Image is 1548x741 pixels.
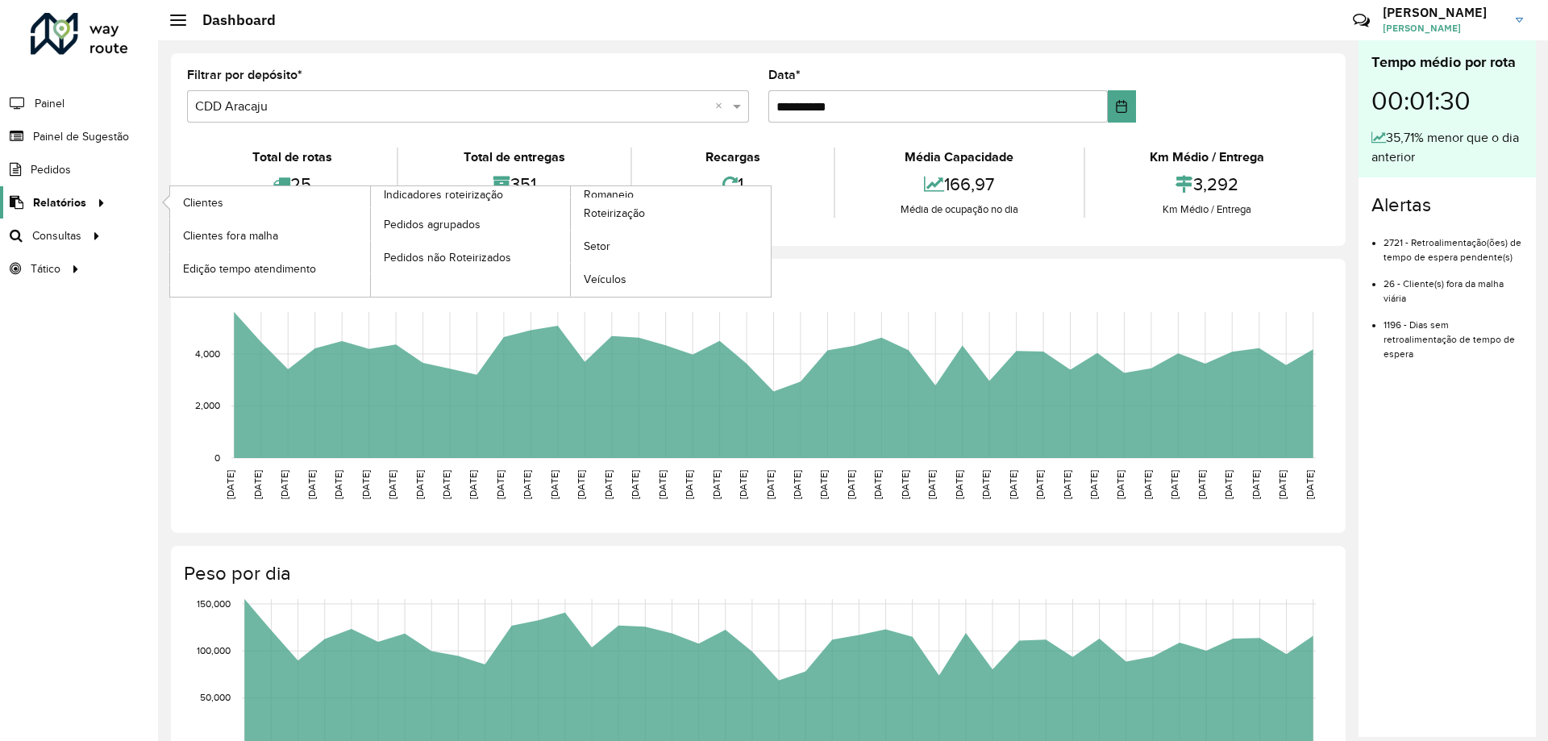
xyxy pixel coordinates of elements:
[584,205,645,222] span: Roteirização
[1108,90,1136,123] button: Choose Date
[1008,470,1018,499] text: [DATE]
[195,348,220,359] text: 4,000
[1305,470,1315,499] text: [DATE]
[571,264,771,296] a: Veículos
[1142,470,1153,499] text: [DATE]
[225,470,235,499] text: [DATE]
[980,470,991,499] text: [DATE]
[387,470,397,499] text: [DATE]
[31,260,60,277] span: Tático
[170,186,370,219] a: Clientes
[636,167,830,202] div: 1
[468,470,478,499] text: [DATE]
[371,208,571,240] a: Pedidos agrupados
[170,186,571,297] a: Indicadores roteirização
[768,65,801,85] label: Data
[1344,3,1379,38] a: Contato Rápido
[402,148,626,167] div: Total de entregas
[333,470,343,499] text: [DATE]
[839,202,1079,218] div: Média de ocupação no dia
[371,186,772,297] a: Romaneio
[1277,470,1288,499] text: [DATE]
[684,470,694,499] text: [DATE]
[1384,306,1523,361] li: 1196 - Dias sem retroalimentação de tempo de espera
[170,252,370,285] a: Edição tempo atendimento
[926,470,937,499] text: [DATE]
[35,95,64,112] span: Painel
[765,470,776,499] text: [DATE]
[630,470,640,499] text: [DATE]
[195,401,220,411] text: 2,000
[1169,470,1180,499] text: [DATE]
[1384,223,1523,264] li: 2721 - Retroalimentação(ões) de tempo de espera pendente(s)
[872,470,883,499] text: [DATE]
[183,194,223,211] span: Clientes
[184,562,1330,585] h4: Peso por dia
[715,97,729,116] span: Clear all
[738,470,748,499] text: [DATE]
[183,227,278,244] span: Clientes fora malha
[1089,202,1325,218] div: Km Médio / Entrega
[571,198,771,230] a: Roteirização
[306,470,317,499] text: [DATE]
[214,452,220,463] text: 0
[1115,470,1126,499] text: [DATE]
[584,271,626,288] span: Veículos
[657,470,668,499] text: [DATE]
[1250,470,1261,499] text: [DATE]
[1371,128,1523,167] div: 35,71% menor que o dia anterior
[1383,21,1504,35] span: [PERSON_NAME]
[191,167,393,202] div: 25
[1089,148,1325,167] div: Km Médio / Entrega
[187,65,302,85] label: Filtrar por depósito
[32,227,81,244] span: Consultas
[1034,470,1045,499] text: [DATE]
[1223,470,1234,499] text: [DATE]
[191,148,393,167] div: Total de rotas
[1062,470,1072,499] text: [DATE]
[183,260,316,277] span: Edição tempo atendimento
[170,219,370,252] a: Clientes fora malha
[839,167,1079,202] div: 166,97
[792,470,802,499] text: [DATE]
[360,470,371,499] text: [DATE]
[1383,5,1504,20] h3: [PERSON_NAME]
[33,194,86,211] span: Relatórios
[576,470,586,499] text: [DATE]
[571,231,771,263] a: Setor
[1088,470,1099,499] text: [DATE]
[603,470,614,499] text: [DATE]
[384,186,503,203] span: Indicadores roteirização
[384,216,481,233] span: Pedidos agrupados
[495,470,506,499] text: [DATE]
[1371,194,1523,217] h4: Alertas
[197,598,231,609] text: 150,000
[252,470,263,499] text: [DATE]
[33,128,129,145] span: Painel de Sugestão
[846,470,856,499] text: [DATE]
[711,470,722,499] text: [DATE]
[197,645,231,656] text: 100,000
[636,148,830,167] div: Recargas
[279,470,289,499] text: [DATE]
[1384,264,1523,306] li: 26 - Cliente(s) fora da malha viária
[371,241,571,273] a: Pedidos não Roteirizados
[441,470,451,499] text: [DATE]
[1089,167,1325,202] div: 3,292
[1371,52,1523,73] div: Tempo médio por rota
[584,186,634,203] span: Romaneio
[1196,470,1207,499] text: [DATE]
[954,470,964,499] text: [DATE]
[900,470,910,499] text: [DATE]
[818,470,829,499] text: [DATE]
[839,148,1079,167] div: Média Capacidade
[384,249,511,266] span: Pedidos não Roteirizados
[584,238,610,255] span: Setor
[549,470,560,499] text: [DATE]
[186,11,276,29] h2: Dashboard
[31,161,71,178] span: Pedidos
[522,470,532,499] text: [DATE]
[200,693,231,703] text: 50,000
[1371,73,1523,128] div: 00:01:30
[402,167,626,202] div: 351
